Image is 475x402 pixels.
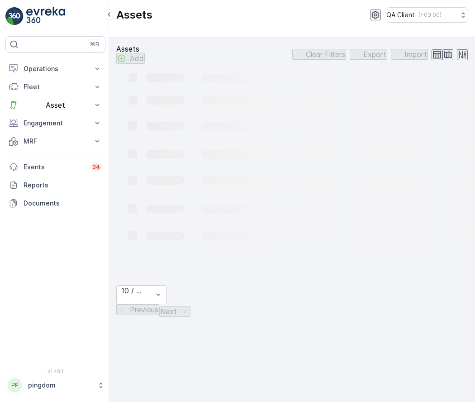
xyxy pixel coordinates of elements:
div: 10 / Page [121,287,145,295]
button: Operations [5,60,105,78]
p: Previous [130,306,158,314]
img: logo_light-DOdMpM7g.png [26,7,65,25]
img: logo [5,7,24,25]
p: Add [130,54,144,62]
p: Next [160,307,177,316]
p: Clear Filters [306,50,345,58]
button: Next [159,306,190,317]
p: Engagement [24,119,87,128]
a: Documents [5,194,105,212]
button: Clear Filters [292,49,346,60]
p: Import [404,50,427,58]
p: Assets [116,8,152,22]
div: PP [8,378,22,392]
button: Export [350,49,387,60]
button: Add [116,53,145,64]
button: QA Client(+03:00) [386,7,468,23]
span: v 1.48.1 [5,368,105,374]
p: QA Client [386,10,415,19]
p: Fleet [24,82,87,91]
button: Previous [116,304,159,315]
p: ⌘B [90,41,99,48]
a: Events34 [5,158,105,176]
p: 34 [92,163,100,171]
p: pingdom [28,381,93,390]
p: MRF [24,137,87,146]
button: PPpingdom [5,376,105,395]
p: Asset [24,101,87,109]
p: Documents [24,199,102,208]
button: Asset [5,96,105,114]
button: Import [391,49,428,60]
p: Events [24,163,85,172]
p: Assets [116,45,145,53]
p: Reports [24,181,102,190]
button: Fleet [5,78,105,96]
button: MRF [5,132,105,150]
button: Engagement [5,114,105,132]
p: ( +03:00 ) [418,11,442,19]
p: Export [363,50,386,58]
a: Reports [5,176,105,194]
p: Operations [24,64,87,73]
